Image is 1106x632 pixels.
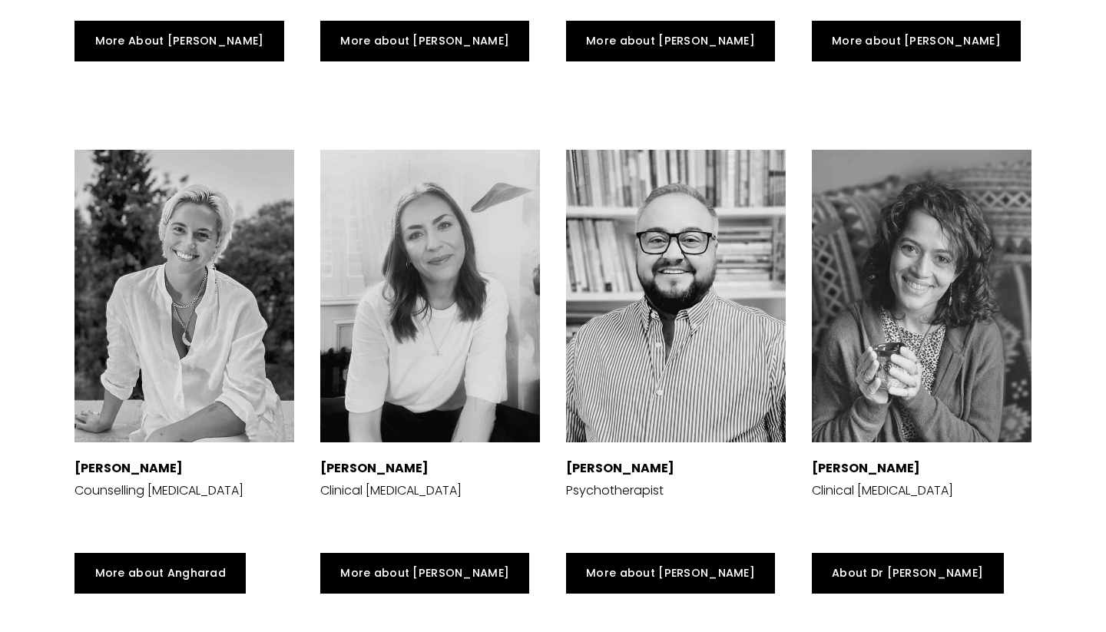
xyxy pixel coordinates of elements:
[320,21,529,61] a: More about [PERSON_NAME]
[75,21,283,61] a: More About [PERSON_NAME]
[566,553,775,593] a: More about [PERSON_NAME]
[320,553,529,593] a: More about [PERSON_NAME]
[566,459,674,499] p: Psychotherapist
[566,459,674,477] strong: [PERSON_NAME]
[812,459,920,477] strong: [PERSON_NAME]
[566,21,775,61] a: More about [PERSON_NAME]
[75,459,243,499] p: Counselling [MEDICAL_DATA]
[812,553,1004,593] a: About Dr [PERSON_NAME]
[812,459,953,499] p: Clinical [MEDICAL_DATA]
[75,553,246,593] a: More about Angharad
[812,21,1021,61] a: More about [PERSON_NAME]
[320,459,429,477] strong: [PERSON_NAME]
[320,459,462,499] p: Clinical [MEDICAL_DATA]
[75,459,183,477] strong: [PERSON_NAME]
